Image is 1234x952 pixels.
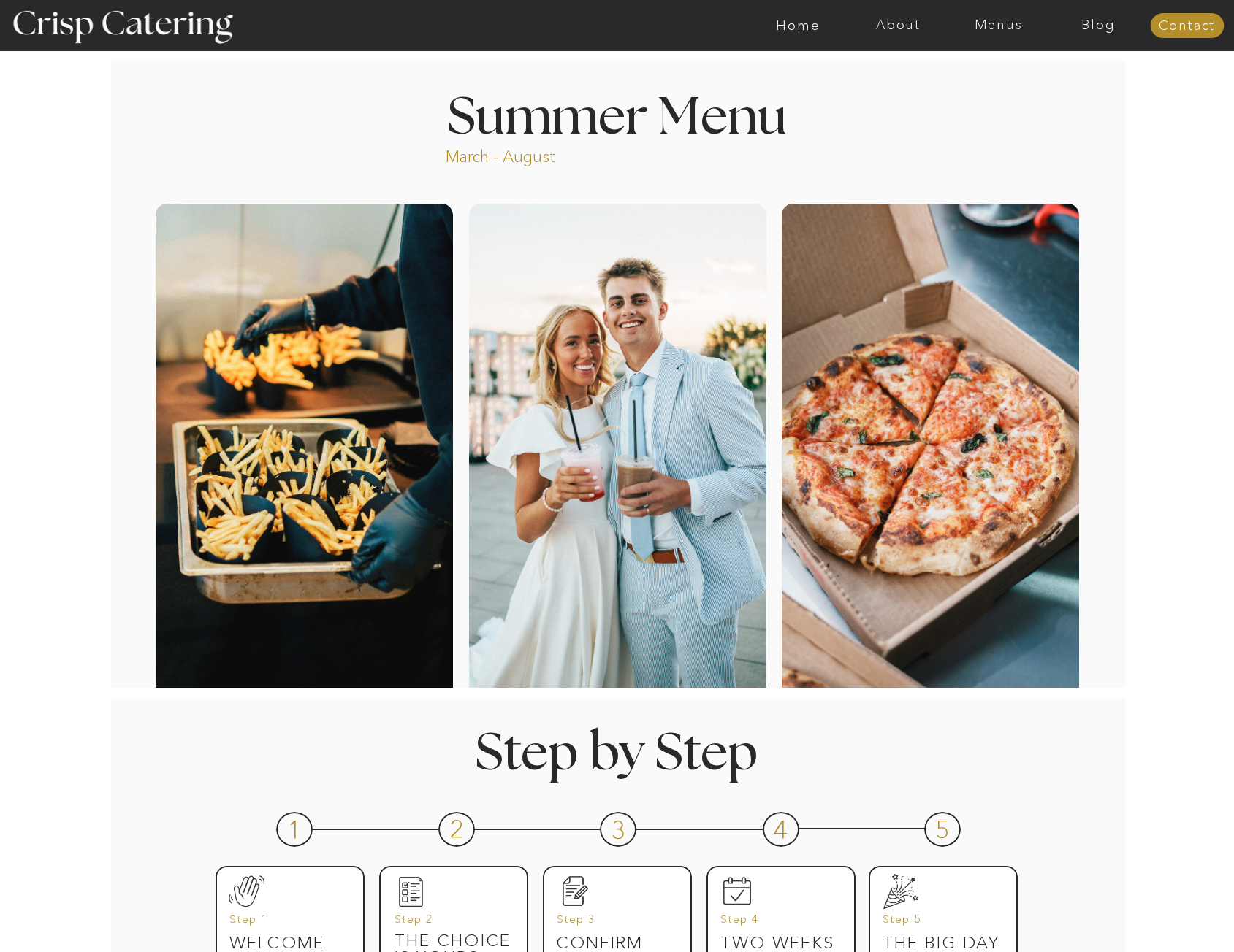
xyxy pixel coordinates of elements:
h1: Summer Menu [414,93,820,136]
h3: Step 2 [395,913,505,934]
h3: Step 4 [720,913,831,934]
h3: 2 [449,816,466,837]
a: Blog [1048,18,1149,33]
h3: Step 1 [229,913,340,934]
h3: 5 [935,817,952,837]
p: March - August [446,146,647,163]
h3: Step 3 [557,913,667,934]
h3: 3 [611,817,628,837]
a: About [848,18,948,33]
h3: 4 [773,817,790,837]
h3: Step 5 [883,913,993,934]
a: Menus [948,18,1048,33]
a: Contact [1150,19,1224,34]
a: Home [748,18,848,33]
h3: 1 [287,817,304,837]
h1: Step by Step [414,729,820,772]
